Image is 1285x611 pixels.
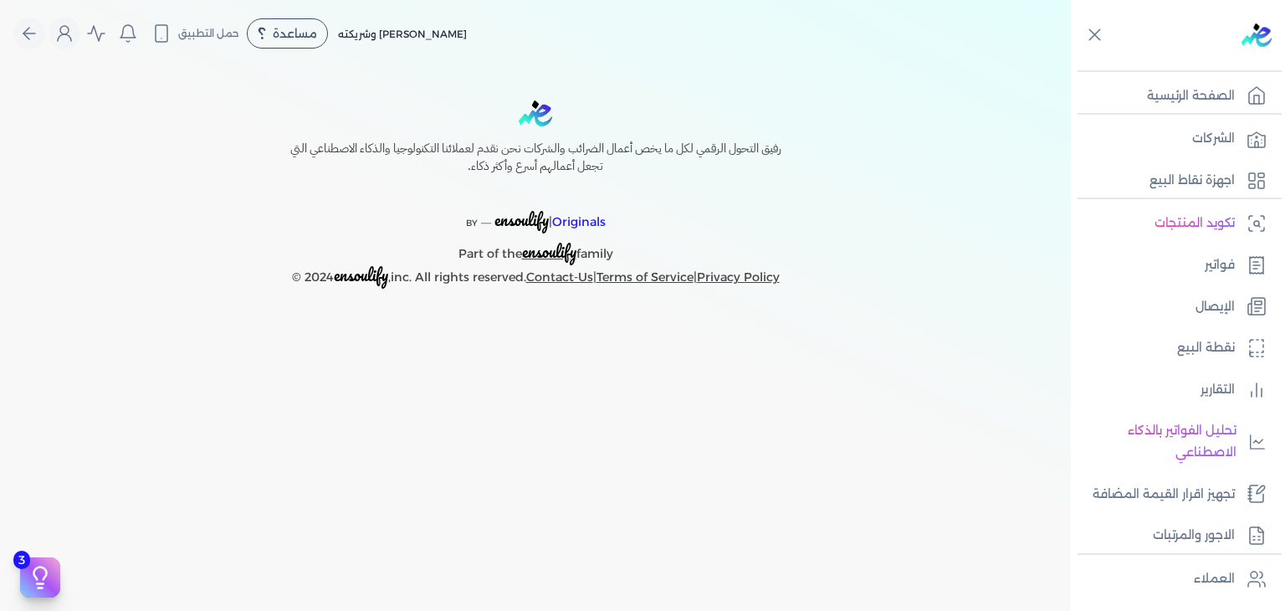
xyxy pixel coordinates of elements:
[254,189,817,234] p: |
[1195,296,1235,318] p: الإيصال
[334,262,388,288] span: ensoulify
[1071,163,1275,198] a: اجهزة نقاط البيع
[1241,23,1272,47] img: logo
[1147,85,1235,107] p: الصفحة الرئيسية
[1071,121,1275,157] a: الشركات
[466,218,478,228] span: BY
[254,140,817,176] h6: رفيق التحول الرقمي لكل ما يخص أعمال الضرائب والشركات نحن نقدم لعملائنا التكنولوجيا والذكاء الاصطن...
[1071,562,1275,597] a: العملاء
[522,239,576,264] span: ensoulify
[552,214,606,229] span: Originals
[1194,568,1235,590] p: العملاء
[1071,248,1275,283] a: فواتير
[1079,420,1236,463] p: تحليل الفواتير بالذكاء الاصطناعي
[519,100,552,126] img: logo
[596,270,694,285] a: Terms of Service
[522,246,576,261] a: ensoulify
[1205,254,1235,276] p: فواتير
[1071,477,1275,512] a: تجهيز اقرار القيمة المضافة
[13,551,30,569] span: 3
[481,213,491,224] sup: __
[526,270,593,285] a: Contact-Us
[1071,372,1275,408] a: التقارير
[1154,213,1235,234] p: تكويد المنتجات
[1177,337,1235,359] p: نقطة البيع
[494,207,549,233] span: ensoulify
[1201,379,1235,401] p: التقارير
[1071,206,1275,241] a: تكويد المنتجات
[178,26,239,41] span: حمل التطبيق
[1071,331,1275,366] a: نقطة البيع
[20,557,60,598] button: 3
[273,28,317,39] span: مساعدة
[254,264,817,289] p: © 2024 ,inc. All rights reserved. | |
[697,270,780,285] a: Privacy Policy
[1192,128,1235,150] p: الشركات
[1071,290,1275,325] a: الإيصال
[1071,79,1275,114] a: الصفحة الرئيسية
[247,18,328,49] div: مساعدة
[1149,170,1235,192] p: اجهزة نقاط البيع
[254,234,817,265] p: Part of the family
[1071,518,1275,553] a: الاجور والمرتبات
[1153,525,1235,547] p: الاجور والمرتبات
[338,28,467,40] span: [PERSON_NAME] وشريكته
[147,19,243,48] button: حمل التطبيق
[1093,484,1235,506] p: تجهيز اقرار القيمة المضافة
[1071,413,1275,470] a: تحليل الفواتير بالذكاء الاصطناعي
